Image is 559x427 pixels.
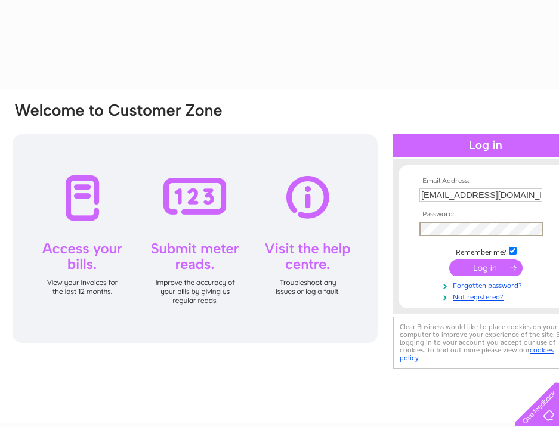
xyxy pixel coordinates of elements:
[416,245,555,257] td: Remember me?
[416,211,555,219] th: Password:
[400,346,554,362] a: cookies policy
[416,177,555,185] th: Email Address:
[449,259,523,276] input: Submit
[419,279,555,290] a: Forgotten password?
[419,290,555,302] a: Not registered?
